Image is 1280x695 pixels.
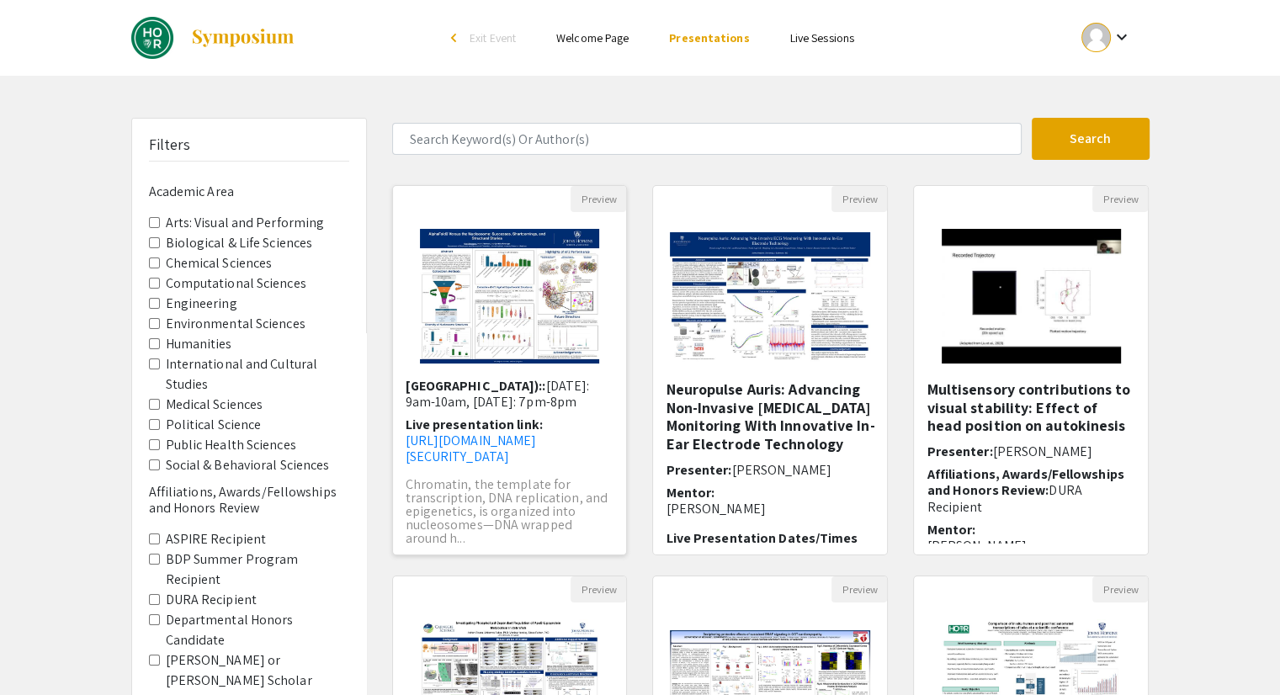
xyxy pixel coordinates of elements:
[166,395,263,415] label: Medical Sciences
[666,462,874,478] h6: Presenter:
[403,212,616,380] img: <p>AlphaFold3 Versus the Nucleosome: Successes, Shortcomings, and Structural Stories</p>
[392,123,1022,155] input: Search Keyword(s) Or Author(s)
[166,610,349,650] label: Departmental Honors Candidate
[131,17,295,59] a: DREAMS Spring 2025
[1032,118,1150,160] button: Search
[190,28,295,48] img: Symposium by ForagerOne
[1064,19,1149,56] button: Expand account dropdown
[166,529,267,549] label: ASPIRE Recipient
[392,185,628,555] div: Open Presentation <p>AlphaFold3 Versus the Nucleosome: Successes, Shortcomings, and Structural St...
[1092,576,1148,602] button: Preview
[149,135,191,154] h5: Filters
[166,415,262,435] label: Political Science
[166,253,273,273] label: Chemical Sciences
[149,183,349,199] h6: Academic Area
[831,576,887,602] button: Preview
[731,461,831,479] span: [PERSON_NAME]
[831,186,887,212] button: Preview
[571,186,626,212] button: Preview
[166,435,296,455] label: Public Health Sciences
[666,529,858,579] span: Live Presentation Dates/Times (all times are [GEOGRAPHIC_DATA])::
[1092,186,1148,212] button: Preview
[571,576,626,602] button: Preview
[669,30,749,45] a: Presentations
[166,294,237,314] label: Engineering
[166,650,349,691] label: [PERSON_NAME] or [PERSON_NAME] Scholar
[653,215,887,378] img: <p>Neuropulse Auris: Advancing Non-Invasive ECG Monitoring With Innovative In-Ear Electrode Techn...
[451,33,461,43] div: arrow_back_ios
[927,380,1135,435] h5: Multisensory contributions to visual stability: Effect of head position on autokinesis
[927,481,1081,515] span: DURA Recipient
[666,501,874,517] p: [PERSON_NAME]
[166,233,313,253] label: Biological & Life Sciences
[556,30,629,45] a: Welcome Page
[913,185,1149,555] div: Open Presentation <p><span style="color: rgb(33, 33, 33);">Multisensory contributions to visual s...
[166,455,330,475] label: Social & Behavioral Sciences
[927,538,1135,554] p: [PERSON_NAME]
[166,590,257,610] label: DURA Recipient
[166,273,306,294] label: Computational Sciences
[790,30,854,45] a: Live Sessions
[666,484,714,501] span: Mentor:
[927,521,975,538] span: Mentor:
[149,484,349,516] h6: Affiliations, Awards/Fellowships and Honors Review
[131,17,173,59] img: DREAMS Spring 2025
[927,465,1123,499] span: Affiliations, Awards/Fellowships and Honors Review:
[406,478,614,545] p: Chromatin, the template for transcription, DNA replication, and epigenetics, is organized into nu...
[927,443,1135,459] h6: Presenter:
[652,185,888,555] div: Open Presentation <p>Neuropulse Auris: Advancing Non-Invasive ECG Monitoring With Innovative In-E...
[666,380,874,453] h5: Neuropulse Auris: Advancing Non-Invasive [MEDICAL_DATA] Monitoring With Innovative In-Ear Electro...
[992,443,1091,460] span: [PERSON_NAME]
[406,432,537,465] a: [URL][DOMAIN_NAME][SECURITY_DATA]
[925,212,1138,380] img: <p><span style="color: rgb(33, 33, 33);">Multisensory contributions to visual stability: Effect o...
[406,416,543,433] span: Live presentation link:
[470,30,516,45] span: Exit Event
[166,549,349,590] label: BDP Summer Program Recipient
[406,377,590,411] span: [DATE]: 9am-10am, [DATE]: 7pm-8pm
[166,334,232,354] label: Humanities
[166,354,349,395] label: International and Cultural Studies
[13,619,72,682] iframe: Chat
[166,314,305,334] label: Environmental Sciences
[1111,27,1131,47] mat-icon: Expand account dropdown
[166,213,325,233] label: Arts: Visual and Performing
